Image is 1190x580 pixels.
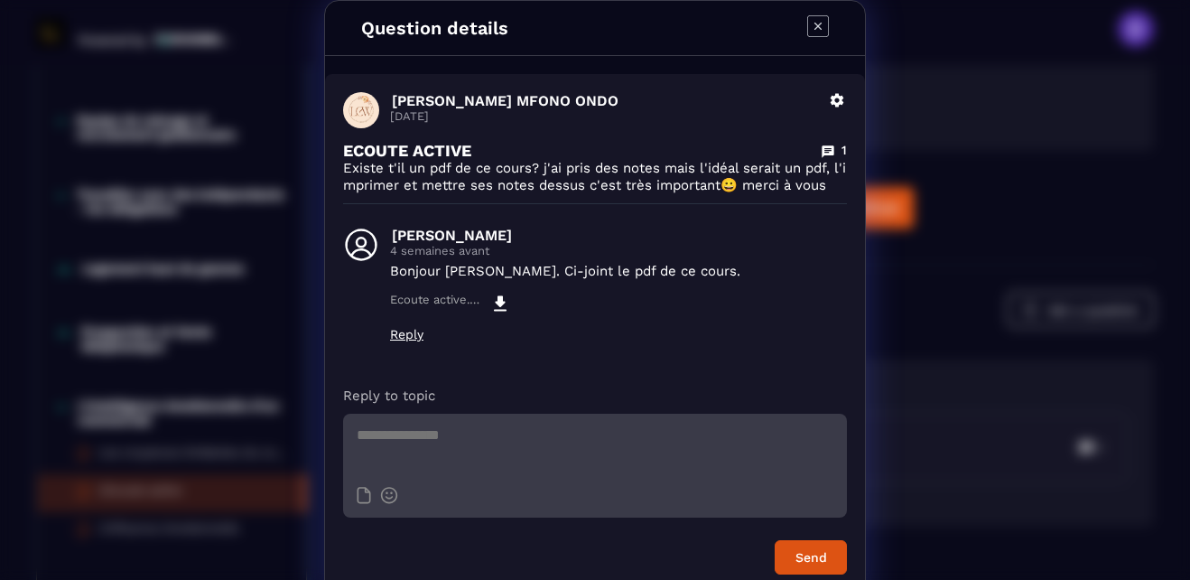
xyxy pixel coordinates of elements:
p: [PERSON_NAME] [392,227,847,244]
p: 4 semaines avant [390,244,847,257]
p: Bonjour [PERSON_NAME]. Ci-joint le pdf de ce cours. [390,262,847,280]
p: 1 [841,142,847,159]
p: [DATE] [390,109,818,123]
p: ECOUTE ACTIVE [343,141,471,160]
p: Existe t'il un pdf de ce cours? j'ai pris des notes mais l'idéal serait un pdf, l'imprimer et met... [343,160,847,194]
p: Ecoute active.pdf [390,293,480,314]
p: [PERSON_NAME] MFONO ONDO [392,92,818,109]
p: Reply to topic [343,387,847,405]
h4: Question details [361,17,508,39]
button: Send [775,540,847,575]
p: Reply [390,327,847,341]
